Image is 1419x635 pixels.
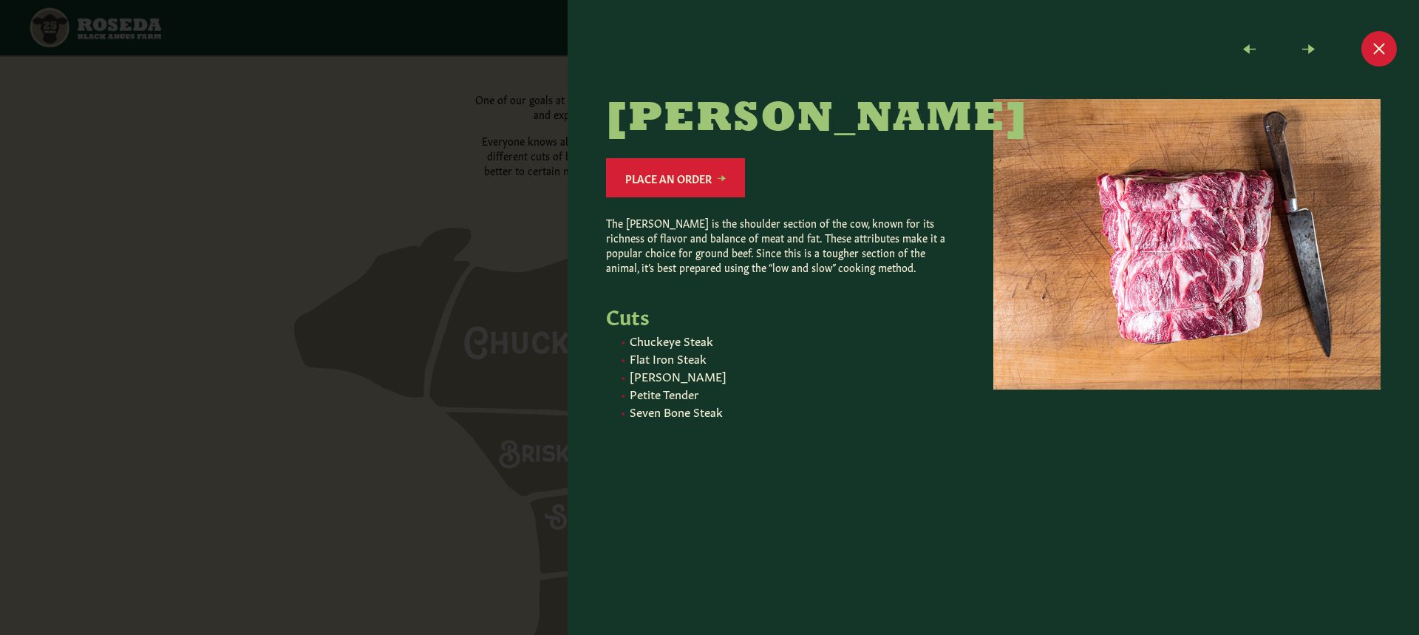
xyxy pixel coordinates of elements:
li: [PERSON_NAME] [630,368,958,383]
p: The [PERSON_NAME] is the shoulder section of the cow, known for its richness of flavor and balanc... [606,215,958,274]
li: Flat Iron Steak [630,350,958,365]
h2: [PERSON_NAME] [606,99,958,140]
h5: Cuts [606,304,958,327]
a: Place an Order [606,158,745,197]
button: Close modal [1361,31,1397,67]
li: Seven Bone Steak [630,404,958,418]
li: Chuckeye Steak [630,333,958,347]
li: Petite Tender [630,386,958,401]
